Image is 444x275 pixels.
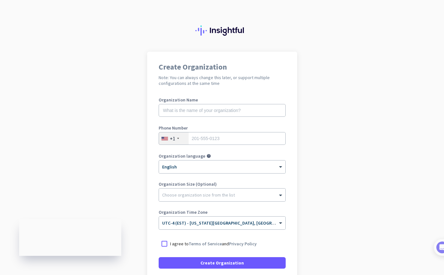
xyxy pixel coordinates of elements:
[159,182,286,186] label: Organization Size (Optional)
[200,260,244,266] span: Create Organization
[207,154,211,158] i: help
[19,219,121,256] iframe: Insightful Status
[159,154,205,158] label: Organization language
[159,132,286,145] input: 201-555-0123
[159,75,286,86] h2: Note: You can always change this later, or support multiple configurations at the same time
[159,63,286,71] h1: Create Organization
[229,241,257,247] a: Privacy Policy
[159,210,286,214] label: Organization Time Zone
[189,241,222,247] a: Terms of Service
[159,257,286,269] button: Create Organization
[159,98,286,102] label: Organization Name
[159,104,286,117] input: What is the name of your organization?
[170,241,257,247] p: I agree to and
[195,26,249,36] img: Insightful
[170,135,175,142] div: +1
[159,126,286,130] label: Phone Number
